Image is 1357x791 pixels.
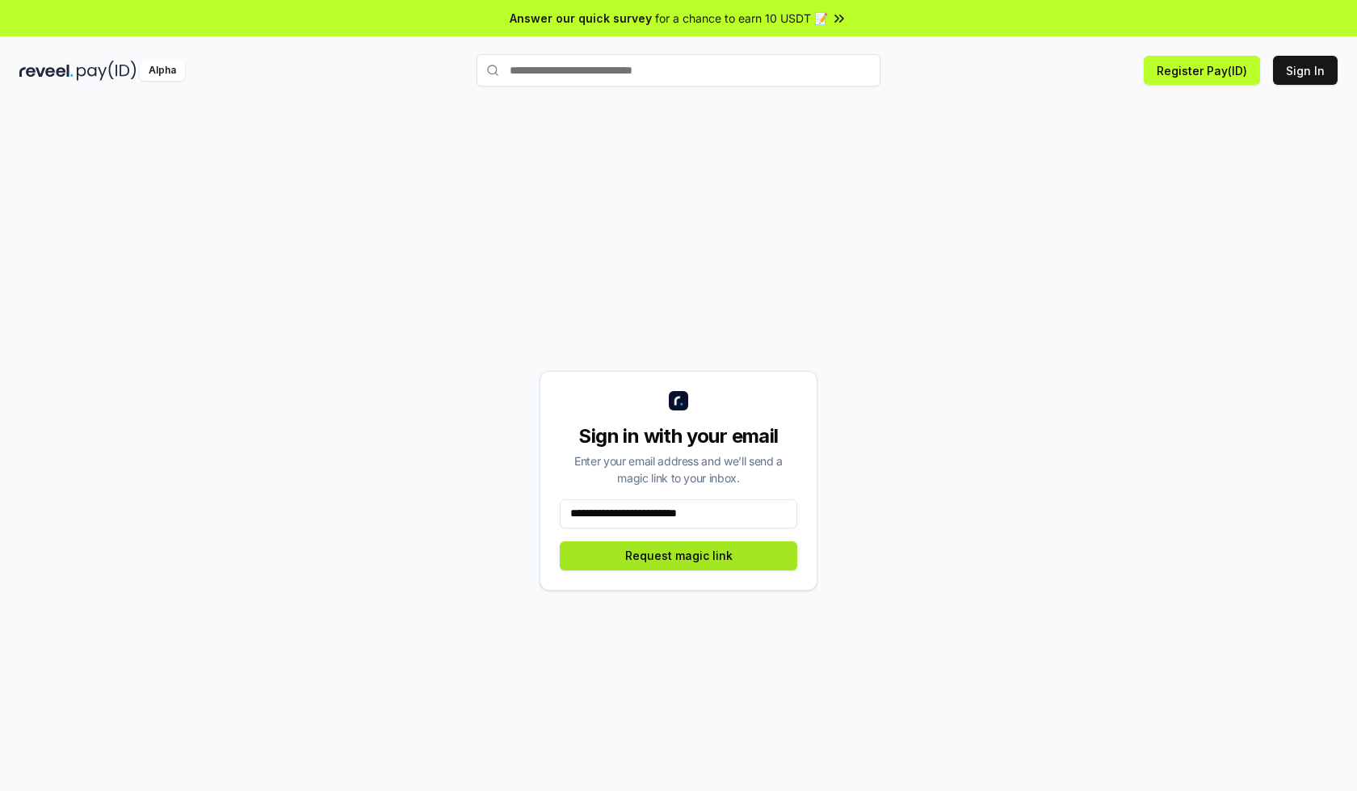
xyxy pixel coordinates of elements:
img: pay_id [77,61,137,81]
div: Sign in with your email [560,423,797,449]
div: Alpha [140,61,185,81]
img: reveel_dark [19,61,74,81]
button: Register Pay(ID) [1144,56,1260,85]
button: Sign In [1273,56,1338,85]
span: Answer our quick survey [510,10,652,27]
img: logo_small [669,391,688,410]
span: for a chance to earn 10 USDT 📝 [655,10,828,27]
button: Request magic link [560,541,797,570]
div: Enter your email address and we’ll send a magic link to your inbox. [560,452,797,486]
